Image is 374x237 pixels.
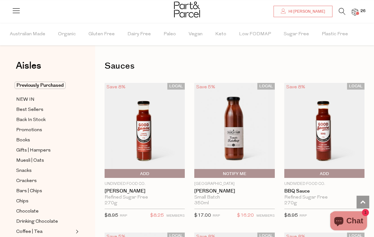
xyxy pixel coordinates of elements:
span: NEW IN [16,96,35,104]
a: Books [16,136,74,144]
img: BBQ Sauce [284,83,364,178]
a: Promotions [16,126,74,134]
a: Back In Stock [16,116,74,124]
button: Add To Parcel [105,169,185,178]
div: Refined Sugar Free [284,195,364,200]
span: Books [16,137,30,144]
span: Chocolate [16,208,39,215]
button: Add To Parcel [284,169,364,178]
span: 270g [284,200,297,206]
p: Undivided Food Co. [105,181,185,187]
span: Promotions [16,126,42,134]
span: LOCAL [257,83,275,90]
span: Gluten Free [88,23,115,45]
a: Aisles [16,61,41,77]
img: Tomato Ketchup [194,83,274,178]
span: Snacks [16,167,32,175]
span: Chips [16,198,29,205]
small: MEMBERS [166,214,185,218]
span: Paleo [164,23,176,45]
span: $8.95 [105,213,118,218]
span: Best Sellers [16,106,43,114]
span: 350ml [194,200,209,206]
div: Save 5% [194,83,217,91]
span: Keto [215,23,226,45]
button: Expand/Collapse Coffee | Tea [74,228,79,235]
span: Australian Made [10,23,45,45]
div: Save 8% [284,83,307,91]
span: 270g [105,200,117,206]
a: Coffee | Tea [16,228,74,236]
span: LOCAL [347,83,364,90]
a: 26 [352,9,358,15]
a: [PERSON_NAME] [194,188,274,194]
span: 26 [359,8,367,14]
span: Bars | Chips [16,187,42,195]
span: Vegan [189,23,203,45]
span: $17.00 [194,213,211,218]
h1: Sauces [105,59,364,73]
span: Organic [58,23,76,45]
button: Notify Me [194,169,274,178]
span: Sugar Free [284,23,309,45]
a: [PERSON_NAME] [105,188,185,194]
div: Save 8% [105,83,127,91]
a: Chocolate [16,207,74,215]
span: Coffee | Tea [16,228,42,236]
span: Drinking Chocolate [16,218,58,226]
div: Small Batch [194,195,274,200]
a: Previously Purchased [16,82,74,89]
small: RRP [300,214,307,218]
span: Muesli | Oats [16,157,44,165]
a: Best Sellers [16,106,74,114]
a: Crackers [16,177,74,185]
span: Crackers [16,177,37,185]
span: Dairy Free [127,23,151,45]
a: BBQ Sauce [284,188,364,194]
a: NEW IN [16,96,74,104]
span: Aisles [16,59,41,73]
span: Gifts | Hampers [16,147,51,154]
img: Tomato Ketchup [105,83,185,178]
small: RRP [120,214,127,218]
p: [GEOGRAPHIC_DATA] [194,181,274,187]
a: Drinking Chocolate [16,218,74,226]
a: Snacks [16,167,74,175]
a: Gifts | Hampers [16,146,74,154]
span: Hi [PERSON_NAME] [287,9,325,14]
span: LOCAL [167,83,185,90]
inbox-online-store-chat: Shopify online store chat [328,211,369,232]
div: Refined Sugar Free [105,195,185,200]
span: $8.25 [150,212,164,220]
span: Low FODMAP [239,23,271,45]
a: Hi [PERSON_NAME] [274,6,332,17]
span: $8.95 [284,213,298,218]
img: Part&Parcel [174,2,200,17]
span: Back In Stock [16,116,46,124]
a: Muesli | Oats [16,157,74,165]
a: Chips [16,197,74,205]
span: $16.20 [237,212,254,220]
p: Undivided Food Co. [284,181,364,187]
span: Previously Purchased [15,82,66,89]
small: MEMBERS [256,214,275,218]
a: Bars | Chips [16,187,74,195]
span: Plastic Free [322,23,348,45]
small: RRP [213,214,220,218]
